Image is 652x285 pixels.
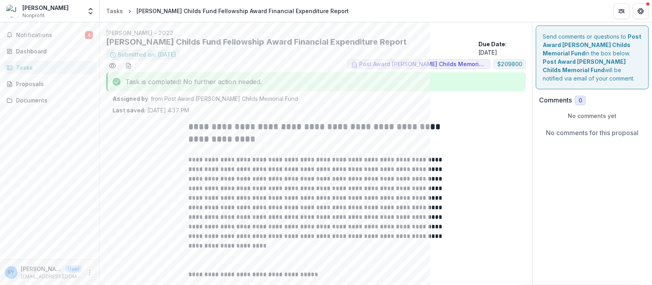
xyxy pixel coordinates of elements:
[3,94,96,107] a: Documents
[106,59,119,72] button: Preview 6e6f112f-10cf-4188-baf8-5f7bf26ca1dd.pdf
[103,5,126,17] a: Tasks
[546,128,639,138] p: No comments for this proposal
[543,58,626,73] strong: Post Award [PERSON_NAME] Childs Memorial Fund
[497,61,522,68] span: $ 209800
[113,95,148,102] strong: Assigned by
[359,61,487,68] span: Post Award [PERSON_NAME] Childs Memorial Fund
[6,5,19,18] img: Julia Rogers
[22,4,69,12] div: [PERSON_NAME]
[579,97,582,104] span: 0
[106,7,123,15] div: Tasks
[103,5,352,17] nav: breadcrumb
[122,59,135,72] button: download-word-button
[16,63,90,72] div: Tasks
[106,37,476,47] h2: [PERSON_NAME] Childs Fund Fellowship Award Financial Expenditure Report
[106,29,526,37] p: [PERSON_NAME] - 2022
[539,96,572,104] h2: Comments
[106,72,526,91] div: Task is completed! No further action needed.
[3,45,96,58] a: Dashboard
[16,96,90,104] div: Documents
[113,94,520,103] p: : from Post Award [PERSON_NAME] Childs Memorial Fund
[3,29,96,41] button: Notifications4
[16,47,90,55] div: Dashboard
[85,31,93,39] span: 4
[3,61,96,74] a: Tasks
[539,112,646,120] p: No comments yet
[118,51,176,58] span: Submitted on: [DATE]
[3,77,96,90] a: Proposals
[21,265,62,273] p: [PERSON_NAME]
[479,40,526,57] p: : [DATE]
[65,265,82,273] p: User
[479,41,506,47] strong: Due Date
[633,3,649,19] button: Get Help
[16,80,90,88] div: Proposals
[113,107,146,114] strong: Last saved:
[85,268,95,277] button: More
[136,7,349,15] div: [PERSON_NAME] Childs Fund Fellowship Award Financial Expenditure Report
[113,106,189,114] p: [DATE] 4:37 PM
[16,32,85,39] span: Notifications
[21,273,82,280] p: [EMAIL_ADDRESS][DOMAIN_NAME]
[543,33,641,57] strong: Post Award [PERSON_NAME] Childs Memorial Fund
[85,3,96,19] button: Open entity switcher
[22,12,45,19] span: Nonprofit
[8,270,15,275] div: Sandra Yoshida
[536,26,649,89] div: Send comments or questions to in the box below. will be notified via email of your comment.
[614,3,630,19] button: Partners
